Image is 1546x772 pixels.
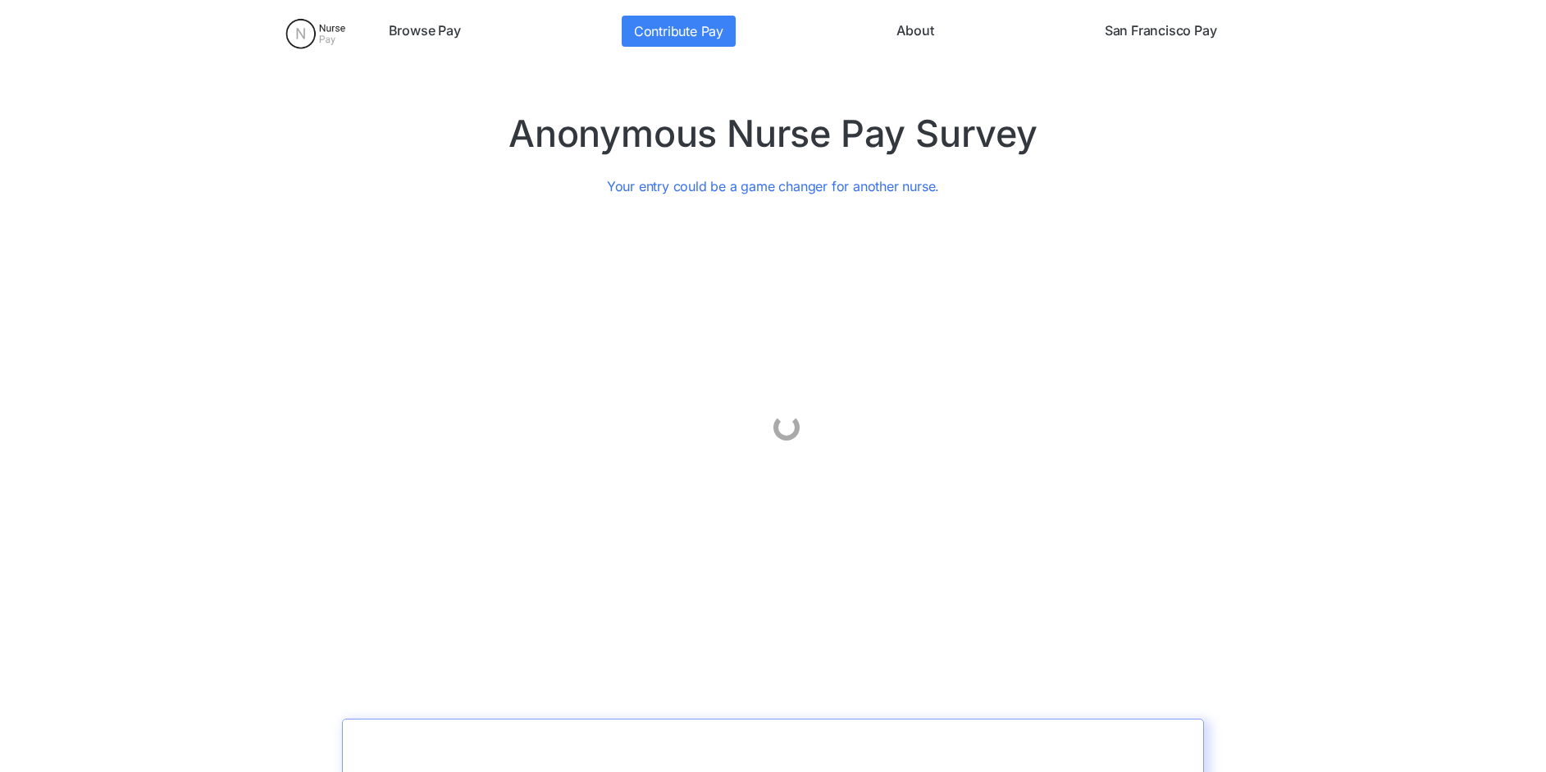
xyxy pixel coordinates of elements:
[1098,16,1224,47] a: San Francisco Pay
[382,16,467,47] a: Browse Pay
[388,176,1159,196] p: Your entry could be a game changer for another nurse.
[388,209,1159,619] iframe: 6HymyY143Tus
[622,16,736,47] a: Contribute Pay
[890,16,940,47] a: About
[388,111,1159,157] h1: Anonymous Nurse Pay Survey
